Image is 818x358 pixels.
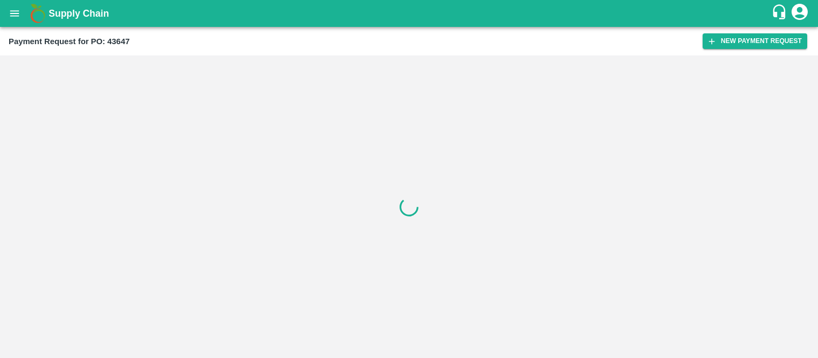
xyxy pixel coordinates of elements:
img: logo [27,3,49,24]
button: New Payment Request [703,33,807,49]
b: Payment Request for PO: 43647 [9,37,129,46]
b: Supply Chain [49,8,109,19]
a: Supply Chain [49,6,771,21]
div: account of current user [790,2,809,25]
button: open drawer [2,1,27,26]
div: customer-support [771,4,790,23]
